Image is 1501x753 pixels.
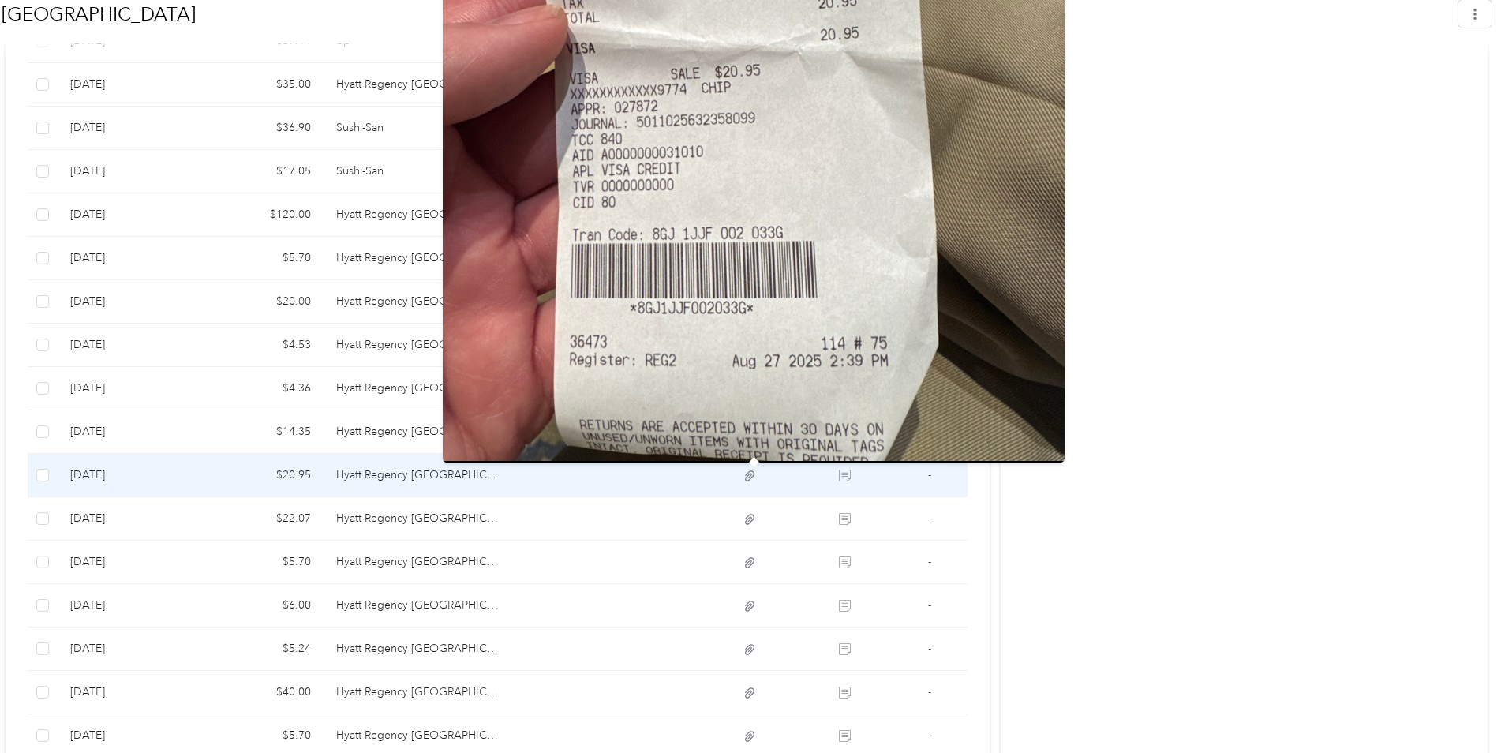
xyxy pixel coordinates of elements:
[928,598,931,612] span: -
[928,642,931,655] span: -
[200,237,324,280] td: $5.70
[324,237,513,280] td: Hyatt Regency Chicago
[200,324,324,367] td: $4.53
[892,541,968,584] td: -
[58,671,200,714] td: 8-25-2025
[324,150,513,193] td: Sushi-San
[58,324,200,367] td: 8-28-2025
[58,193,200,237] td: 8-28-2025
[324,541,513,584] td: Hyatt Regency Chicago
[892,671,968,714] td: -
[200,627,324,671] td: $5.24
[58,107,200,150] td: 8-28-2025
[928,511,931,525] span: -
[200,150,324,193] td: $17.05
[324,107,513,150] td: Sushi-San
[58,237,200,280] td: 8-28-2025
[200,410,324,454] td: $14.35
[200,541,324,584] td: $5.70
[928,555,931,568] span: -
[58,584,200,627] td: 8-26-2025
[324,367,513,410] td: Hyatt Regency Chicago
[324,410,513,454] td: Hyatt Regency Chicago
[58,410,200,454] td: 8-27-2025
[58,367,200,410] td: 8-28-2025
[324,280,513,324] td: Hyatt Regency Chicago
[324,584,513,627] td: Hyatt Regency Chicago
[892,497,968,541] td: -
[200,367,324,410] td: $4.36
[324,454,513,497] td: Hyatt Regency Chicago
[892,454,968,497] td: -
[324,627,513,671] td: Hyatt Regency Chicago
[200,107,324,150] td: $36.90
[58,627,200,671] td: 8-26-2025
[58,150,200,193] td: 8-28-2025
[324,63,513,107] td: Hyatt Regency Chicago
[200,497,324,541] td: $22.07
[200,280,324,324] td: $20.00
[928,685,931,699] span: -
[928,729,931,742] span: -
[58,63,200,107] td: 8-29-2025
[928,468,931,481] span: -
[200,584,324,627] td: $6.00
[200,454,324,497] td: $20.95
[324,324,513,367] td: Hyatt Regency Chicago
[58,541,200,584] td: 8-26-2025
[324,497,513,541] td: Hyatt Regency Chicago
[58,497,200,541] td: 8-26-2025
[324,671,513,714] td: Hyatt Regency Chicago
[324,193,513,237] td: Hyatt Regency Chicago
[892,627,968,671] td: -
[892,584,968,627] td: -
[58,280,200,324] td: 8-28-2025
[200,193,324,237] td: $120.00
[58,454,200,497] td: 8-27-2025
[200,671,324,714] td: $40.00
[200,63,324,107] td: $35.00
